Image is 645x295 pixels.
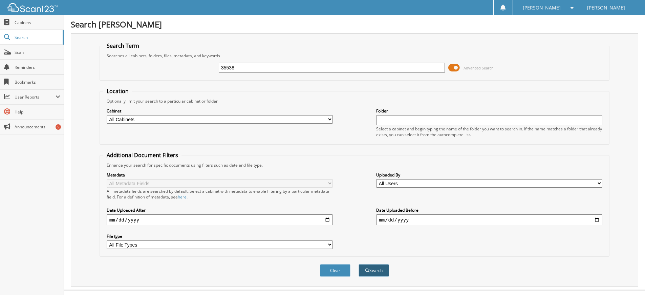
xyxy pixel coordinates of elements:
legend: Additional Document Filters [103,151,181,159]
label: File type [107,233,333,239]
span: Bookmarks [15,79,60,85]
span: Reminders [15,64,60,70]
div: Optionally limit your search to a particular cabinet or folder [103,98,606,104]
span: [PERSON_NAME] [587,6,625,10]
input: start [107,214,333,225]
span: Search [15,35,59,40]
label: Metadata [107,172,333,178]
span: User Reports [15,94,56,100]
label: Cabinet [107,108,333,114]
span: Advanced Search [464,65,494,70]
span: Cabinets [15,20,60,25]
span: Help [15,109,60,115]
div: 5 [56,124,61,130]
label: Date Uploaded After [107,207,333,213]
div: Enhance your search for specific documents using filters such as date and file type. [103,162,606,168]
button: Search [359,264,389,277]
iframe: Chat Widget [611,262,645,295]
img: scan123-logo-white.svg [7,3,58,12]
input: end [376,214,602,225]
label: Uploaded By [376,172,602,178]
legend: Location [103,87,132,95]
span: Scan [15,49,60,55]
a: here [178,194,187,200]
button: Clear [320,264,350,277]
div: All metadata fields are searched by default. Select a cabinet with metadata to enable filtering b... [107,188,333,200]
span: [PERSON_NAME] [523,6,561,10]
label: Folder [376,108,602,114]
div: Searches all cabinets, folders, files, metadata, and keywords [103,53,606,59]
h1: Search [PERSON_NAME] [71,19,638,30]
span: Announcements [15,124,60,130]
legend: Search Term [103,42,143,49]
div: Select a cabinet and begin typing the name of the folder you want to search in. If the name match... [376,126,602,138]
label: Date Uploaded Before [376,207,602,213]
